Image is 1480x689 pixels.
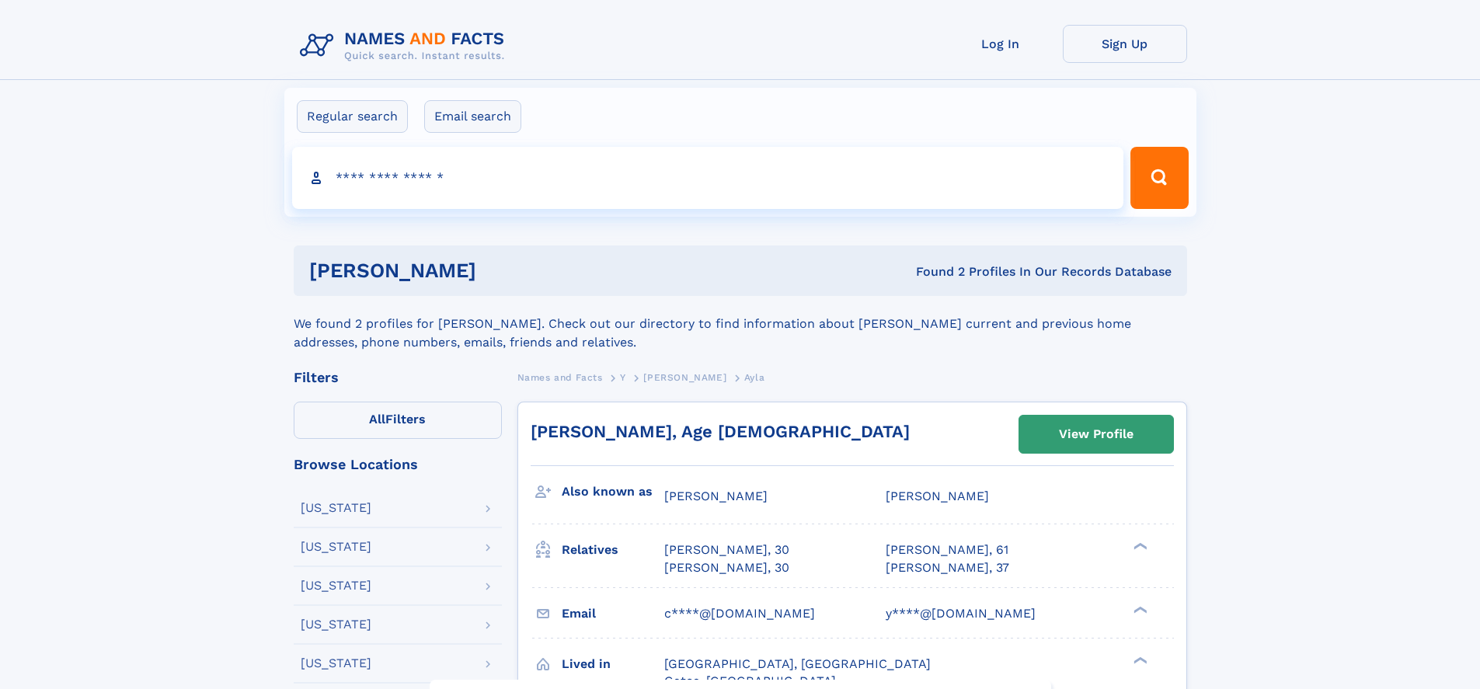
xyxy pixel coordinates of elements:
[744,372,764,383] span: Ayla
[1130,541,1148,552] div: ❯
[294,458,502,472] div: Browse Locations
[562,651,664,677] h3: Lived in
[369,412,385,426] span: All
[301,541,371,553] div: [US_STATE]
[1019,416,1173,453] a: View Profile
[294,25,517,67] img: Logo Names and Facts
[664,489,768,503] span: [PERSON_NAME]
[301,657,371,670] div: [US_STATE]
[301,502,371,514] div: [US_STATE]
[292,147,1124,209] input: search input
[294,402,502,439] label: Filters
[886,541,1008,559] a: [PERSON_NAME], 61
[938,25,1063,63] a: Log In
[643,367,726,387] a: [PERSON_NAME]
[301,579,371,592] div: [US_STATE]
[620,367,626,387] a: Y
[309,261,696,280] h1: [PERSON_NAME]
[664,559,789,576] a: [PERSON_NAME], 30
[620,372,626,383] span: Y
[562,600,664,627] h3: Email
[1130,655,1148,665] div: ❯
[664,656,931,671] span: [GEOGRAPHIC_DATA], [GEOGRAPHIC_DATA]
[696,263,1172,280] div: Found 2 Profiles In Our Records Database
[664,541,789,559] a: [PERSON_NAME], 30
[643,372,726,383] span: [PERSON_NAME]
[886,559,1009,576] a: [PERSON_NAME], 37
[294,296,1187,352] div: We found 2 profiles for [PERSON_NAME]. Check out our directory to find information about [PERSON_...
[517,367,603,387] a: Names and Facts
[1130,604,1148,614] div: ❯
[297,100,408,133] label: Regular search
[562,537,664,563] h3: Relatives
[1059,416,1134,452] div: View Profile
[1130,147,1188,209] button: Search Button
[294,371,502,385] div: Filters
[424,100,521,133] label: Email search
[301,618,371,631] div: [US_STATE]
[531,422,910,441] a: [PERSON_NAME], Age [DEMOGRAPHIC_DATA]
[562,478,664,505] h3: Also known as
[886,489,989,503] span: [PERSON_NAME]
[1063,25,1187,63] a: Sign Up
[664,673,836,688] span: Gates, [GEOGRAPHIC_DATA]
